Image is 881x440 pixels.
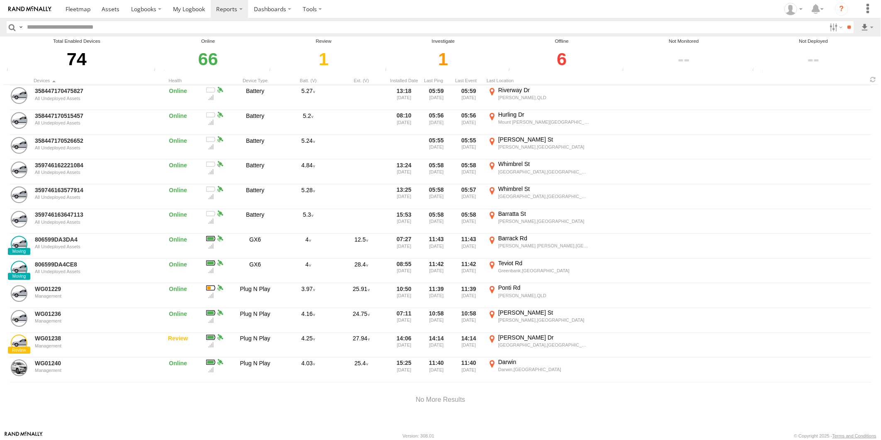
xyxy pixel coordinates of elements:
div: Last Event GPS Signal Strength [215,235,224,242]
label: Click to View Event Location [487,284,590,307]
a: Click to View Device Details [11,285,27,302]
label: Click to View Event Location [487,185,590,208]
div: Click to filter by Investigate [383,45,504,73]
div: No battery health information received from this device. [206,160,215,168]
div: No battery health information received from this device. [206,136,215,143]
div: [PERSON_NAME],QLD [498,293,589,298]
div: [PERSON_NAME],[GEOGRAPHIC_DATA] [498,144,589,150]
a: Click to View Device Details [11,137,27,154]
div: 05:59 [DATE] [422,86,451,110]
label: Click to View Event Location [487,86,590,110]
div: Last Event GSM Signal Strength [206,366,215,373]
div: Last Event GPS Signal Strength [215,185,224,193]
div: [GEOGRAPHIC_DATA],[GEOGRAPHIC_DATA] [498,169,589,175]
div: Click to Sort [34,78,150,83]
div: Devices that have not communicated at least once with the server in the last 6hrs [267,67,280,73]
div: [PERSON_NAME] Dr [498,334,589,341]
div: No battery health information received from this device. [206,185,215,193]
div: Online [153,160,203,183]
div: Click to filter by Offline [506,45,618,73]
div: 11:42 [DATE] [422,259,451,283]
div: [PERSON_NAME] [PERSON_NAME],[GEOGRAPHIC_DATA] [498,243,589,249]
div: [PERSON_NAME],[GEOGRAPHIC_DATA] [498,218,589,224]
div: Whimbrel St [498,185,589,193]
div: Plug N Play [230,309,280,332]
div: Last Event GPS Signal Strength [215,284,224,291]
div: 05:57 [DATE] [454,185,483,208]
div: Battery Remaining: 4.03v [283,358,333,381]
div: Click to filter by Online [152,45,265,73]
div: Battery Remaining: 4.84v [283,160,333,183]
div: Click to filter by Enabled devices [4,45,149,73]
div: Battery Remaining: 4.16v [283,309,333,332]
a: Click to View Device Details [11,335,27,351]
div: [PERSON_NAME],[GEOGRAPHIC_DATA] [498,317,589,323]
span: Refresh [868,76,878,83]
div: Last Event GSM Signal Strength [206,118,215,126]
div: Last Event GSM Signal Strength [206,267,215,274]
div: 05:58 [DATE] [422,160,451,183]
div: 11:40 [DATE] [454,358,483,381]
a: Click to View Device Details [11,211,27,227]
div: Battery [230,86,280,110]
div: Battery Remaining: 4v [283,235,333,258]
div: 28.4 [336,259,386,283]
div: Click to Sort [153,78,203,83]
div: Last Event GSM Signal Strength [206,316,215,324]
div: 05:59 [DATE] [454,86,483,110]
a: WG01238 [35,335,148,342]
div: [GEOGRAPHIC_DATA],[GEOGRAPHIC_DATA] [498,342,589,348]
div: Teviot Rd [498,259,589,267]
div: Last Event GPS Signal Strength [215,210,224,218]
div: Last Event GSM Signal Strength [206,143,215,151]
div: Click to Sort [454,78,483,83]
a: Click to View Device Details [11,310,27,327]
div: No battery health information received from this device. [206,86,215,94]
div: Review [153,334,203,357]
div: 12.5 [336,235,386,258]
div: Devices that have not communicated with the server in the last 24hrs [383,67,395,73]
label: Click to View Event Location [487,309,590,332]
div: 15:25 [DATE] [389,358,419,381]
div: Online [152,38,265,45]
div: 10:58 [DATE] [422,309,451,332]
div: 13:18 [DATE] [389,86,419,110]
div: 24.75 [336,309,386,332]
div: Darwin,[GEOGRAPHIC_DATA] [498,367,589,372]
label: Click to View Event Location [487,136,590,159]
a: 358447170515457 [35,112,148,120]
a: 359746163647113 [35,211,148,218]
div: Whimbrel St [498,160,589,168]
a: Click to View Device Details [11,112,27,129]
div: 07:11 [DATE] [389,309,419,332]
div: Last Event GPS Signal Strength [215,334,224,341]
div: 15:53 [DATE] [389,210,419,233]
div: Hurling Dr [498,111,589,118]
div: Battery Remaining: 4.03v [206,358,215,366]
div: Battery Remaining: 5.203v [283,111,333,134]
div: 14:14 [DATE] [422,334,451,357]
div: 05:56 [DATE] [454,111,483,134]
div: Number of devices that have communicated at least once in the last 6hrs [152,67,164,73]
div: Online [153,185,203,208]
div: Online [153,111,203,134]
div: Online [153,235,203,258]
div: Battery [230,185,280,208]
div: Online [153,358,203,381]
div: Battery Remaining: 5.277v [283,185,333,208]
div: Last Event GPS Signal Strength [215,136,224,143]
div: 05:56 [DATE] [422,111,451,134]
div: Devices that have never communicated with the server [750,67,762,73]
div: Plug N Play [230,284,280,307]
div: Battery Remaining: 4v [283,259,333,283]
div: Online [153,210,203,233]
div: Online [153,259,203,283]
div: Devices that have not communicated at least once with the server in the last 48hrs [506,67,518,73]
div: Battery Remaining: 5.242v [283,136,333,159]
div: 25.4 [336,358,386,381]
div: Last Event GPS Signal Strength [215,86,224,94]
div: 05:58 [DATE] [422,210,451,233]
div: Not Deployed [750,38,877,45]
div: Last Event GPS Signal Strength [215,358,224,366]
i: ? [835,2,848,16]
